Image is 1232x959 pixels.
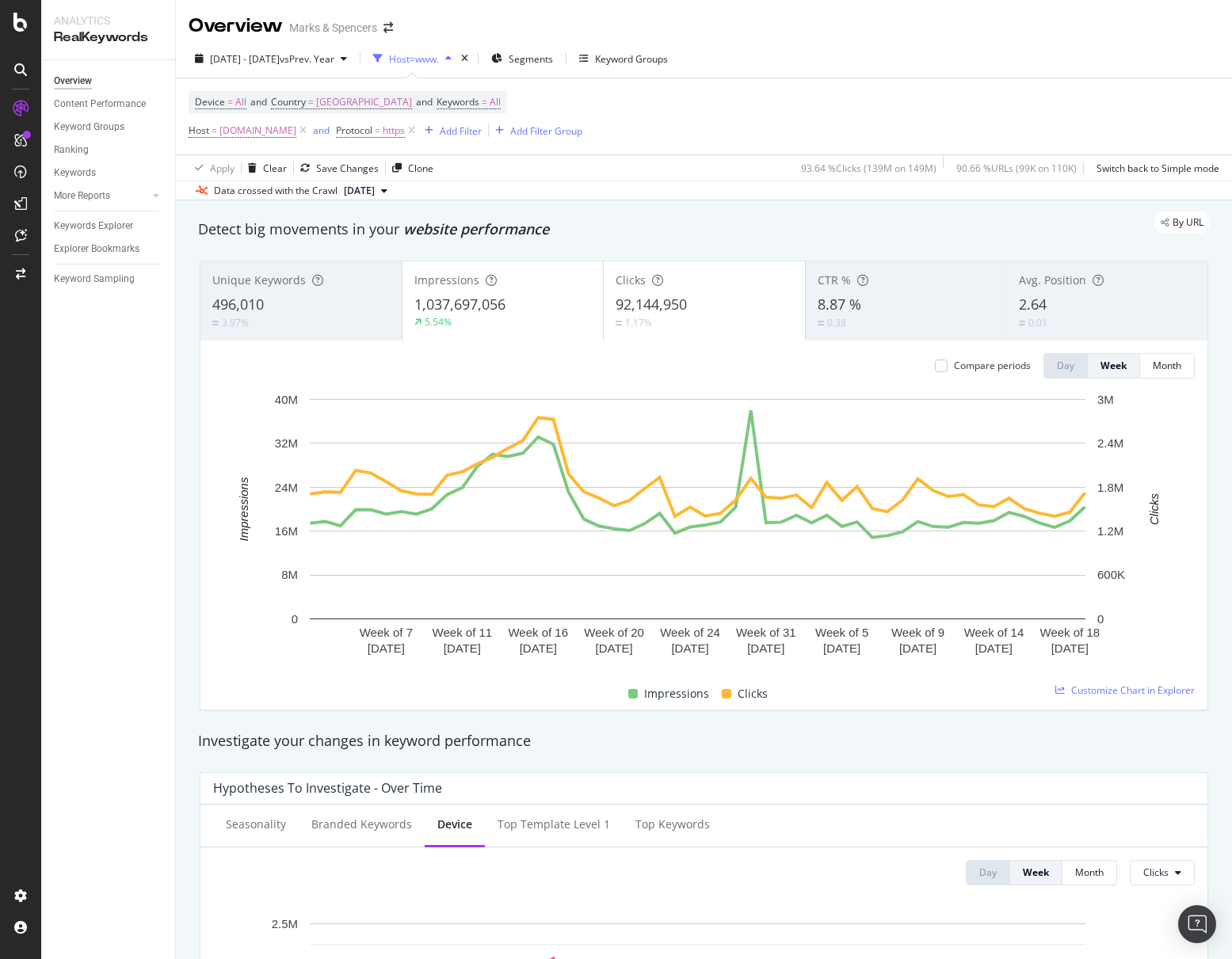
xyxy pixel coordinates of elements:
[54,142,164,158] a: Ranking
[573,46,674,71] button: Keyword Groups
[275,524,298,538] text: 16M
[818,272,851,287] span: CTR %
[625,316,652,329] div: 1.17%
[213,780,442,796] div: Hypotheses to Investigate - Over Time
[738,684,768,703] span: Clicks
[520,641,557,655] text: [DATE]
[975,641,1013,655] text: [DATE]
[1100,359,1127,372] div: Week
[1051,641,1089,655] text: [DATE]
[509,52,553,66] span: Segments
[644,684,709,703] span: Impressions
[490,91,501,113] span: All
[54,142,89,158] div: Ranking
[1055,683,1195,697] a: Customize Chart in Explorer
[289,20,377,36] div: Marks & Spencers
[437,95,479,108] span: Keywords
[54,29,162,47] div: RealKeywords
[275,481,298,494] text: 24M
[510,124,582,138] div: Add Filter Group
[189,13,283,40] div: Overview
[425,315,452,329] div: 5.54%
[237,477,250,541] text: Impressions
[1173,218,1203,227] span: By URL
[54,218,133,234] div: Keywords Explorer
[54,218,164,234] a: Keywords Explorer
[1010,860,1062,885] button: Week
[195,95,225,108] span: Device
[213,391,1183,666] svg: A chart.
[433,626,493,639] text: Week of 11
[383,120,405,142] span: https
[222,316,249,329] div: 3.97%
[1097,612,1104,626] text: 0
[1143,866,1169,879] span: Clicks
[437,816,472,832] div: Device
[1040,626,1100,639] text: Week of 18
[414,272,479,287] span: Impressions
[338,181,394,200] button: [DATE]
[1097,162,1219,175] div: Switch back to Simple mode
[54,96,146,112] div: Content Performance
[214,184,338,198] div: Data crossed with the Crawl
[1062,860,1117,885] button: Month
[485,46,559,71] button: Segments
[1147,493,1161,524] text: Clicks
[1071,683,1195,697] span: Customize Chart in Explorer
[189,155,235,181] button: Apply
[458,51,471,67] div: times
[210,162,235,175] div: Apply
[189,124,209,137] span: Host
[275,393,298,406] text: 40M
[1023,866,1049,879] div: Week
[414,295,505,314] span: 1,037,697,056
[1097,393,1114,406] text: 3M
[54,96,164,112] a: Content Performance
[54,165,96,181] div: Keywords
[899,641,936,655] text: [DATE]
[275,436,298,450] text: 32M
[1028,316,1047,329] div: 0.01
[801,162,936,175] div: 93.64 % Clicks ( 139M on 149M )
[212,321,219,325] img: Equal
[498,816,610,832] div: Top Template Level 1
[219,120,296,142] span: [DOMAIN_NAME]
[294,155,379,181] button: Save Changes
[1019,321,1025,325] img: Equal
[227,95,233,108] span: =
[311,816,412,832] div: Branded Keywords
[308,95,314,108] span: =
[271,95,306,108] span: Country
[389,52,439,66] div: Host=www.
[212,272,306,287] span: Unique Keywords
[1043,353,1088,379] button: Day
[54,271,135,287] div: Keyword Sampling
[508,626,568,639] text: Week of 16
[489,121,582,140] button: Add Filter Group
[444,641,481,655] text: [DATE]
[635,816,710,832] div: Top Keywords
[54,188,110,204] div: More Reports
[360,626,413,639] text: Week of 7
[815,626,868,639] text: Week of 5
[616,272,646,287] span: Clicks
[54,119,164,135] a: Keyword Groups
[54,119,124,135] div: Keyword Groups
[54,241,139,257] div: Explorer Bookmarks
[616,321,622,325] img: Equal
[1088,353,1140,379] button: Week
[210,52,280,66] span: [DATE] - [DATE]
[747,641,784,655] text: [DATE]
[54,73,92,89] div: Overview
[272,917,298,930] text: 2.5M
[212,124,217,137] span: =
[1097,524,1123,538] text: 1.2M
[54,165,164,181] a: Keywords
[660,626,720,639] text: Week of 24
[954,359,1031,372] div: Compare periods
[1140,353,1195,379] button: Month
[964,626,1024,639] text: Week of 14
[368,641,405,655] text: [DATE]
[979,866,997,879] div: Day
